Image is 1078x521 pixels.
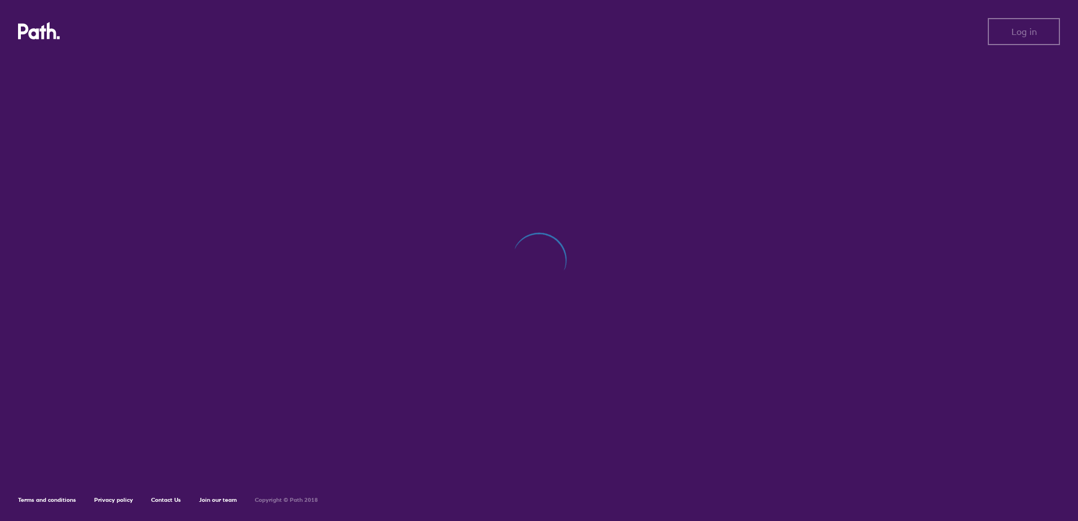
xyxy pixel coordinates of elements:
[94,496,133,504] a: Privacy policy
[151,496,181,504] a: Contact Us
[1011,27,1037,37] span: Log in
[255,497,318,504] h6: Copyright © Path 2018
[199,496,237,504] a: Join our team
[988,18,1060,45] button: Log in
[18,496,76,504] a: Terms and conditions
